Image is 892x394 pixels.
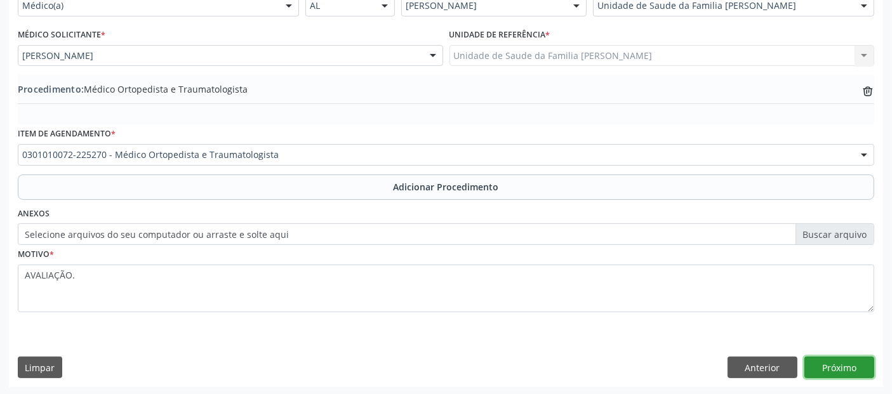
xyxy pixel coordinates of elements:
[18,245,54,265] label: Motivo
[449,25,550,45] label: Unidade de referência
[18,25,105,45] label: Médico Solicitante
[18,124,116,144] label: Item de agendamento
[18,174,874,200] button: Adicionar Procedimento
[22,148,848,161] span: 0301010072-225270 - Médico Ortopedista e Traumatologista
[22,49,417,62] span: [PERSON_NAME]
[728,357,797,378] button: Anterior
[18,82,248,96] span: Médico Ortopedista e Traumatologista
[18,83,84,95] span: Procedimento:
[394,180,499,194] span: Adicionar Procedimento
[18,204,50,224] label: Anexos
[804,357,874,378] button: Próximo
